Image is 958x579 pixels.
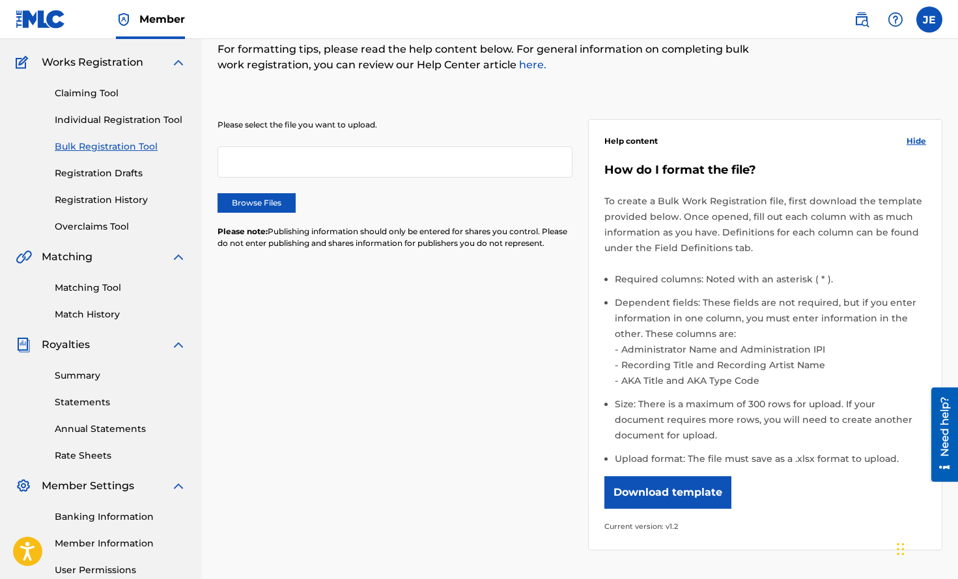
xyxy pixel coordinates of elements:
a: Public Search [849,7,875,33]
a: Banking Information [55,510,186,524]
a: Matching Tool [55,281,186,295]
a: Rate Sheets [55,449,186,463]
img: expand [171,478,186,494]
span: Hide [907,135,926,147]
a: Member Information [55,537,186,550]
iframe: Resource Center [922,388,958,482]
div: Need help? [14,9,32,69]
img: expand [171,337,186,353]
div: Help [882,7,909,33]
img: Top Rightsholder [116,12,132,27]
label: Browse Files [218,193,296,213]
div: Drag [897,530,905,569]
p: For formatting tips, please read the help content below. For general information on completing bu... [218,42,776,73]
img: expand [171,249,186,265]
a: Summary [55,369,186,383]
div: User Menu [916,7,942,33]
a: CatalogCatalog [16,23,83,39]
a: Match History [55,308,186,321]
span: Member Settings [42,478,134,494]
button: Download template [604,476,731,509]
span: Matching [42,249,92,265]
li: Required columns: Noted with an asterisk ( * ). [615,271,927,295]
img: Matching [16,249,32,265]
a: Individual Registration Tool [55,113,186,127]
a: Registration History [55,193,186,207]
span: Help content [604,135,658,147]
span: Works Registration [42,55,143,70]
a: Registration Drafts [55,167,186,180]
a: Bulk Registration Tool [55,140,186,154]
img: MLC Logo [16,10,66,29]
img: Member Settings [16,478,31,494]
a: here. [516,59,546,71]
img: Royalties [16,337,31,353]
p: Current version: v1.2 [604,518,927,534]
p: To create a Bulk Work Registration file, first download the template provided below. Once opened,... [604,193,927,256]
img: Works Registration [16,55,33,70]
a: Statements [55,396,186,409]
a: Claiming Tool [55,87,186,100]
p: Publishing information should only be entered for shares you control. Please do not enter publish... [218,226,572,249]
li: AKA Title and AKA Type Code [618,373,927,388]
iframe: Chat Widget [893,517,958,579]
a: User Permissions [55,563,186,577]
span: Royalties [42,337,90,353]
li: Upload format: The file must save as a .xlsx format to upload. [615,451,927,466]
li: Administrator Name and Administration IPI [618,342,927,357]
li: Size: There is a maximum of 300 rows for upload. If your document requires more rows, you will ne... [615,396,927,451]
p: Please select the file you want to upload. [218,119,572,131]
img: help [888,12,903,27]
span: Member [139,12,185,27]
li: Recording Title and Recording Artist Name [618,357,927,373]
li: Dependent fields: These fields are not required, but if you enter information in one column, you ... [615,295,927,396]
a: Overclaims Tool [55,220,186,234]
img: expand [171,55,186,70]
h5: How do I format the file? [604,163,927,178]
span: Please note: [218,226,268,236]
img: search [854,12,869,27]
a: Annual Statements [55,422,186,436]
